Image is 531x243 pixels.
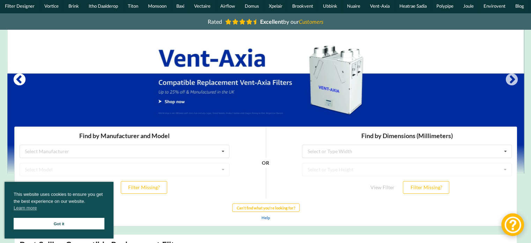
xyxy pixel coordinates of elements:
[260,18,283,25] b: Excellent
[203,16,329,27] a: Rated Excellentby ourCustomers
[288,5,497,13] h3: Find by Dimensions (Millimeters)
[389,55,435,67] button: Filter Missing?
[5,5,215,13] h3: Find by Manufacturer and Model
[14,205,37,212] a: cookies - Learn more
[247,88,256,93] a: Help
[10,22,55,27] div: Select Manufacturer
[293,22,338,27] div: Select or Type Width
[14,191,104,213] span: This website uses cookies to ensure you get the best experience on our website.
[106,55,153,67] button: Filter Missing?
[218,77,285,85] button: Can't find what you're looking for?
[505,73,519,87] button: Next
[260,18,323,25] span: by our
[208,18,222,25] span: Rated
[299,18,323,25] i: Customers
[14,218,104,229] a: Got it cookie
[222,79,281,84] b: Can't find what you're looking for?
[13,73,27,87] button: Previous
[5,182,113,238] div: cookieconsent
[248,36,255,72] div: OR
